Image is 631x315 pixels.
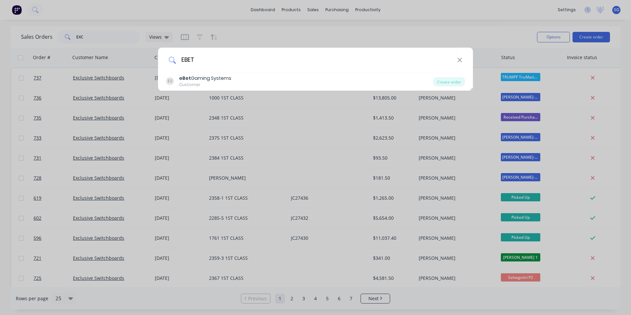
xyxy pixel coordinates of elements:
div: Customer [179,82,231,88]
div: Create order [433,77,465,86]
div: ES [166,77,174,85]
b: eBet [179,75,191,81]
input: Enter a customer name to create a new order... [176,48,457,72]
div: Gaming Systems [179,75,231,82]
